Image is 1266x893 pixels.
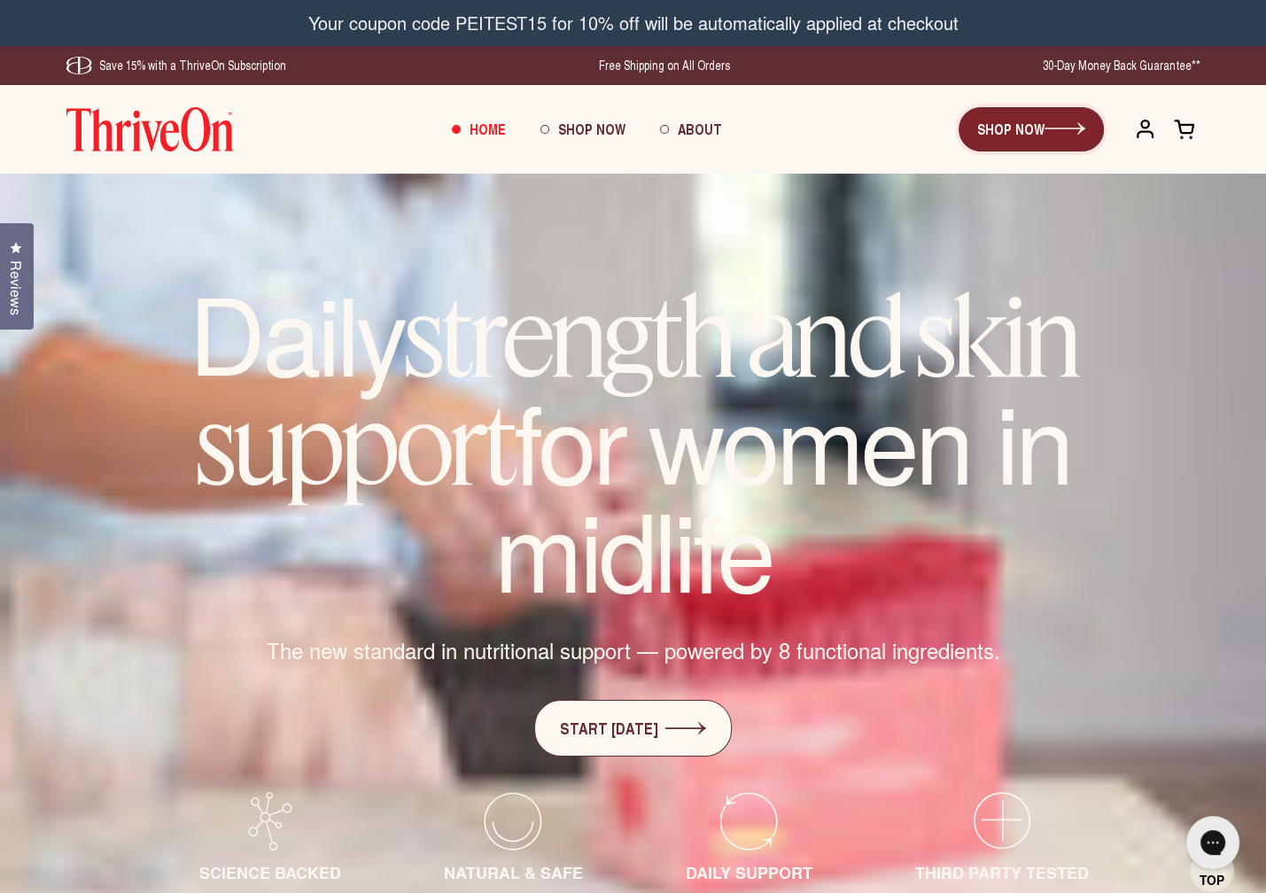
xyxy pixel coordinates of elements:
span: About [677,119,721,139]
span: NATURAL & SAFE [444,861,583,884]
a: Home [434,105,523,153]
iframe: Gorgias live chat messenger [1177,810,1248,875]
span: Home [469,119,505,139]
a: About [642,105,739,153]
a: Shop Now [523,105,642,153]
div: 30-Day Money Back Guarantee** [1043,57,1200,74]
a: SHOP NOW [959,107,1104,151]
span: The new standard in nutritional support — powered by 8 functional ingredients. [267,635,1000,665]
a: START [DATE] [534,700,732,757]
span: Top [1200,873,1224,889]
div: Save 15% with a ThriveOn Subscription [66,57,286,74]
em: strength and skin support [196,269,1077,512]
div: Free Shipping on All Orders [599,57,730,74]
h1: Daily for women in midlife [137,280,1130,600]
span: DAILY SUPPORT [686,861,812,884]
span: Reviews [4,260,27,315]
span: SCIENCE BACKED [199,861,341,884]
span: Shop Now [557,119,625,139]
span: THIRD PARTY TESTED [915,861,1089,884]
